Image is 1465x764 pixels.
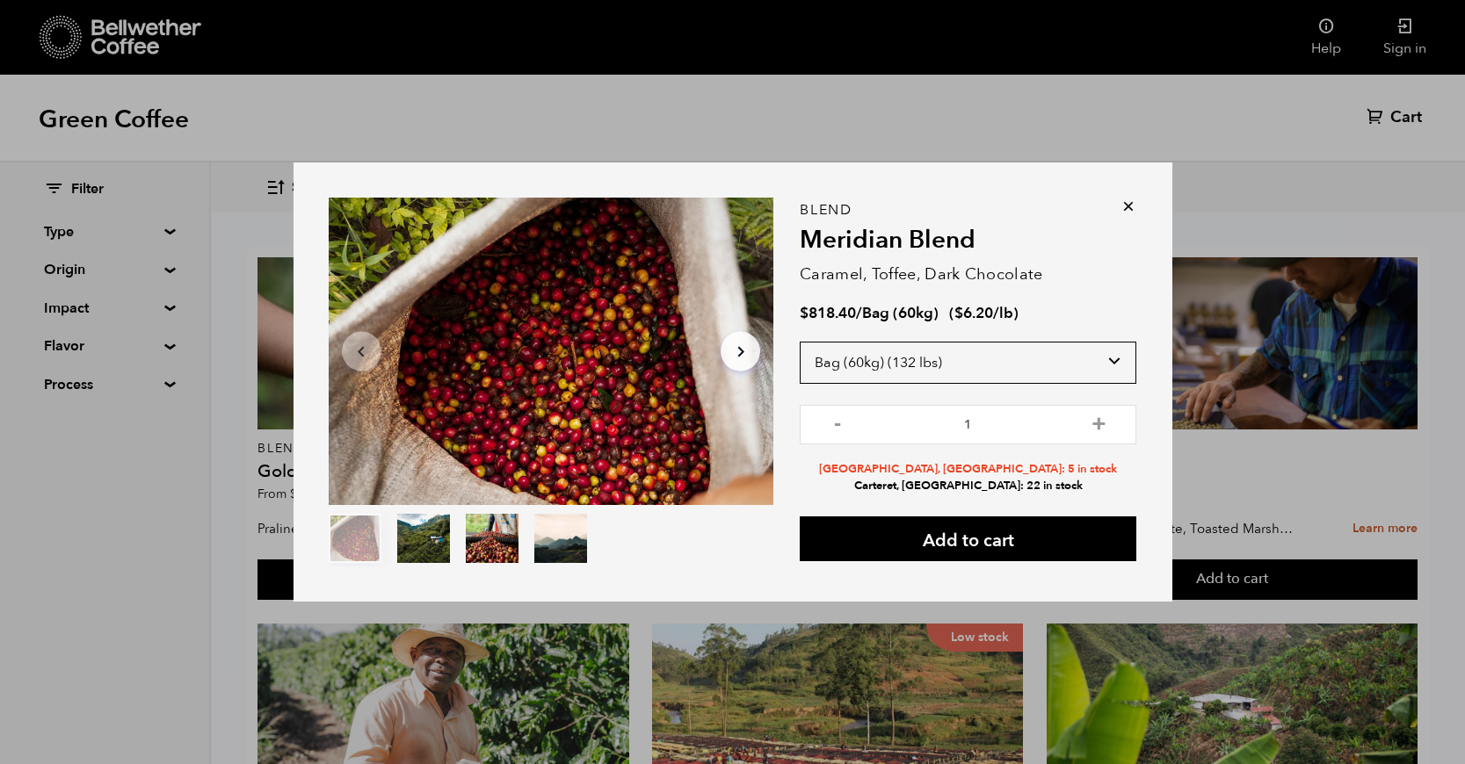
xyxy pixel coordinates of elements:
[993,303,1013,323] span: /lb
[800,478,1136,494] li: Carteret, [GEOGRAPHIC_DATA]: 22 in stock
[800,303,809,323] span: $
[800,303,856,323] bdi: 818.40
[954,303,993,323] bdi: 6.20
[800,263,1136,286] p: Caramel, Toffee, Dark Chocolate
[800,516,1136,561] button: Add to cart
[1088,414,1110,431] button: +
[862,303,939,323] span: Bag (60kg)
[826,414,848,431] button: -
[954,303,963,323] span: $
[800,226,1136,256] h2: Meridian Blend
[949,303,1019,323] span: ( )
[800,461,1136,478] li: [GEOGRAPHIC_DATA], [GEOGRAPHIC_DATA]: 5 in stock
[856,303,862,323] span: /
